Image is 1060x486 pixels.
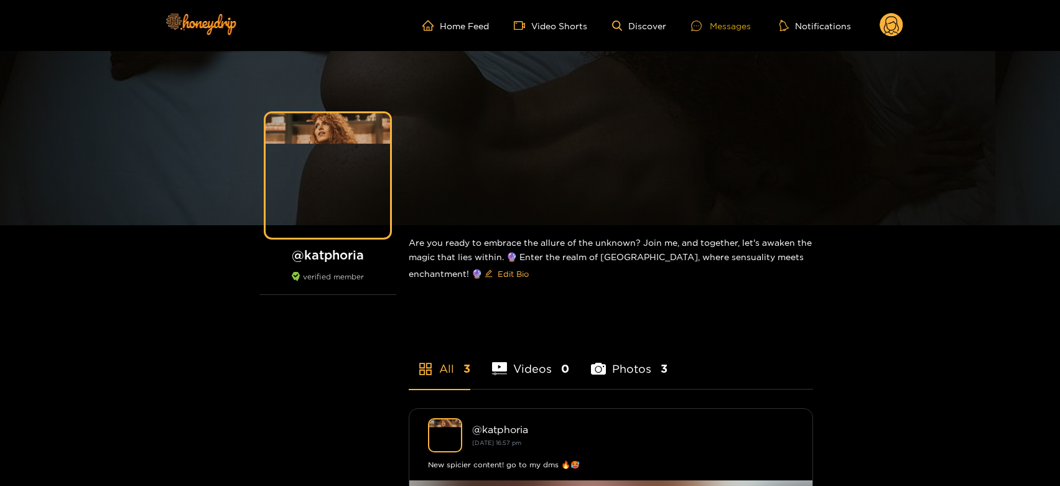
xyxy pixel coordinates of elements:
[691,19,751,33] div: Messages
[561,361,569,376] span: 0
[612,21,666,31] a: Discover
[514,20,587,31] a: Video Shorts
[422,20,440,31] span: home
[514,20,531,31] span: video-camera
[492,333,569,389] li: Videos
[591,333,667,389] li: Photos
[428,418,462,452] img: katphoria
[418,362,433,376] span: appstore
[428,459,794,471] div: New spicier content! go to my dms 🔥🥵
[776,19,855,32] button: Notifications
[485,269,493,279] span: edit
[498,268,529,280] span: Edit Bio
[661,361,667,376] span: 3
[409,225,813,294] div: Are you ready to embrace the allure of the unknown? Join me, and together, let's awaken the magic...
[259,272,396,295] div: verified member
[472,439,521,446] small: [DATE] 16:57 pm
[472,424,794,435] div: @ katphoria
[482,264,531,284] button: editEdit Bio
[422,20,489,31] a: Home Feed
[409,333,470,389] li: All
[463,361,470,376] span: 3
[259,247,396,263] h1: @ katphoria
